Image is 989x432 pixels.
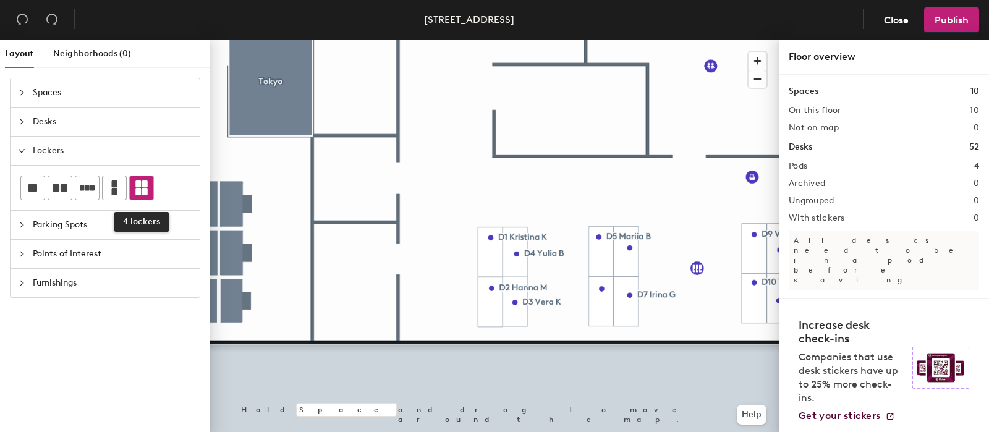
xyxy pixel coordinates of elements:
[18,250,25,258] span: collapsed
[789,213,845,223] h2: With stickers
[799,318,905,345] h4: Increase desk check-ins
[912,347,969,389] img: Sticker logo
[129,176,154,200] button: 4 lockers
[799,410,895,422] a: Get your stickers
[974,196,979,206] h2: 0
[789,231,979,290] p: All desks need to be in a pod before saving
[974,161,979,171] h2: 4
[924,7,979,32] button: Publish
[970,106,979,116] h2: 10
[33,240,192,268] span: Points of Interest
[789,49,979,64] div: Floor overview
[18,118,25,125] span: collapsed
[737,405,766,425] button: Help
[33,137,192,165] span: Lockers
[5,48,33,59] span: Layout
[33,108,192,136] span: Desks
[974,123,979,133] h2: 0
[935,14,969,26] span: Publish
[799,350,905,405] p: Companies that use desk stickers have up to 25% more check-ins.
[789,161,807,171] h2: Pods
[799,410,880,421] span: Get your stickers
[18,221,25,229] span: collapsed
[424,12,514,27] div: [STREET_ADDRESS]
[33,78,192,107] span: Spaces
[18,279,25,287] span: collapsed
[884,14,909,26] span: Close
[970,85,979,98] h1: 10
[969,140,979,154] h1: 52
[18,147,25,155] span: expanded
[53,48,131,59] span: Neighborhoods (0)
[18,89,25,96] span: collapsed
[789,179,825,188] h2: Archived
[789,196,834,206] h2: Ungrouped
[789,140,812,154] h1: Desks
[40,7,64,32] button: Redo (⌘ + ⇧ + Z)
[873,7,919,32] button: Close
[33,211,192,239] span: Parking Spots
[33,269,192,297] span: Furnishings
[789,85,818,98] h1: Spaces
[974,179,979,188] h2: 0
[789,106,841,116] h2: On this floor
[789,123,839,133] h2: Not on map
[10,7,35,32] button: Undo (⌘ + Z)
[974,213,979,223] h2: 0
